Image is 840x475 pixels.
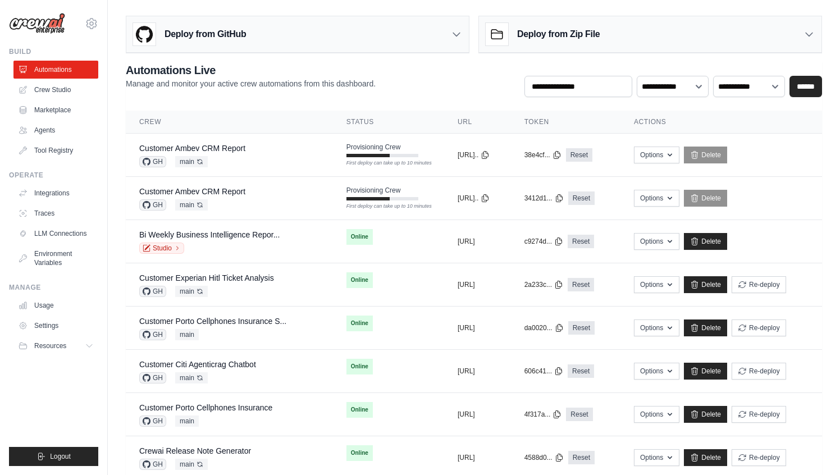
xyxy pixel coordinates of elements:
span: Resources [34,341,66,350]
p: Manage and monitor your active crew automations from this dashboard. [126,78,376,89]
a: Tool Registry [13,141,98,159]
th: Actions [620,111,822,134]
button: da0020... [524,323,564,332]
a: Reset [568,321,595,335]
a: Customer Ambev CRM Report [139,187,245,196]
button: 4f317a... [524,410,562,419]
button: Options [634,233,679,250]
a: Settings [13,317,98,335]
a: Customer Ambev CRM Report [139,144,245,153]
button: 4588d0... [524,453,564,462]
span: Logout [50,452,71,461]
button: Logout [9,447,98,466]
span: GH [139,329,166,340]
button: Re-deploy [732,276,786,293]
button: c9274d... [524,237,563,246]
button: Re-deploy [732,449,786,466]
button: Options [634,276,679,293]
span: main [175,156,208,167]
a: LLM Connections [13,225,98,243]
a: Reset [568,278,594,291]
a: Delete [684,276,727,293]
th: URL [444,111,511,134]
button: 2a233c... [524,280,563,289]
a: Customer Experian Hitl Ticket Analysis [139,273,274,282]
a: Reset [568,235,594,248]
span: Online [346,359,373,374]
button: Options [634,406,679,423]
h3: Deploy from GitHub [165,28,246,41]
a: Bi Weekly Business Intelligence Repor... [139,230,280,239]
th: Crew [126,111,333,134]
div: Operate [9,171,98,180]
button: 38e4cf... [524,150,561,159]
button: 3412d1... [524,194,564,203]
span: Online [346,229,373,245]
a: Reset [566,148,592,162]
th: Status [333,111,444,134]
span: main [175,415,199,427]
a: Crew Studio [13,81,98,99]
h3: Deploy from Zip File [517,28,600,41]
div: Build [9,47,98,56]
span: GH [139,415,166,427]
img: Logo [9,13,65,34]
button: Options [634,449,679,466]
a: Customer Porto Cellphones Insurance S... [139,317,286,326]
a: Agents [13,121,98,139]
span: Online [346,402,373,418]
a: Traces [13,204,98,222]
span: main [175,459,208,470]
a: Delete [684,319,727,336]
a: Integrations [13,184,98,202]
span: Provisioning Crew [346,186,401,195]
button: Resources [13,337,98,355]
div: First deploy can take up to 10 minutes [346,203,418,211]
a: Delete [684,147,727,163]
a: Delete [684,233,727,250]
button: Re-deploy [732,406,786,423]
a: Reset [568,191,595,205]
a: Delete [684,190,727,207]
a: Delete [684,406,727,423]
span: main [175,286,208,297]
a: Crewai Release Note Generator [139,446,251,455]
span: main [175,329,199,340]
button: Re-deploy [732,363,786,380]
span: GH [139,286,166,297]
button: Options [634,363,679,380]
a: Customer Porto Cellphones Insurance [139,403,272,412]
a: Reset [568,451,595,464]
a: Usage [13,296,98,314]
span: GH [139,156,166,167]
a: Delete [684,449,727,466]
span: GH [139,372,166,383]
span: Provisioning Crew [346,143,401,152]
button: Options [634,190,679,207]
button: Re-deploy [732,319,786,336]
a: Reset [566,408,592,421]
span: main [175,199,208,211]
a: Marketplace [13,101,98,119]
button: Options [634,147,679,163]
img: GitHub Logo [133,23,156,45]
a: Environment Variables [13,245,98,272]
span: GH [139,459,166,470]
a: Customer Citi Agenticrag Chatbot [139,360,256,369]
a: Delete [684,363,727,380]
a: Automations [13,61,98,79]
button: 606c41... [524,367,563,376]
div: Manage [9,283,98,292]
a: Studio [139,243,184,254]
th: Token [511,111,620,134]
div: First deploy can take up to 10 minutes [346,159,418,167]
span: Online [346,272,373,288]
span: Online [346,316,373,331]
a: Reset [568,364,594,378]
span: GH [139,199,166,211]
span: main [175,372,208,383]
span: Online [346,445,373,461]
h2: Automations Live [126,62,376,78]
button: Options [634,319,679,336]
